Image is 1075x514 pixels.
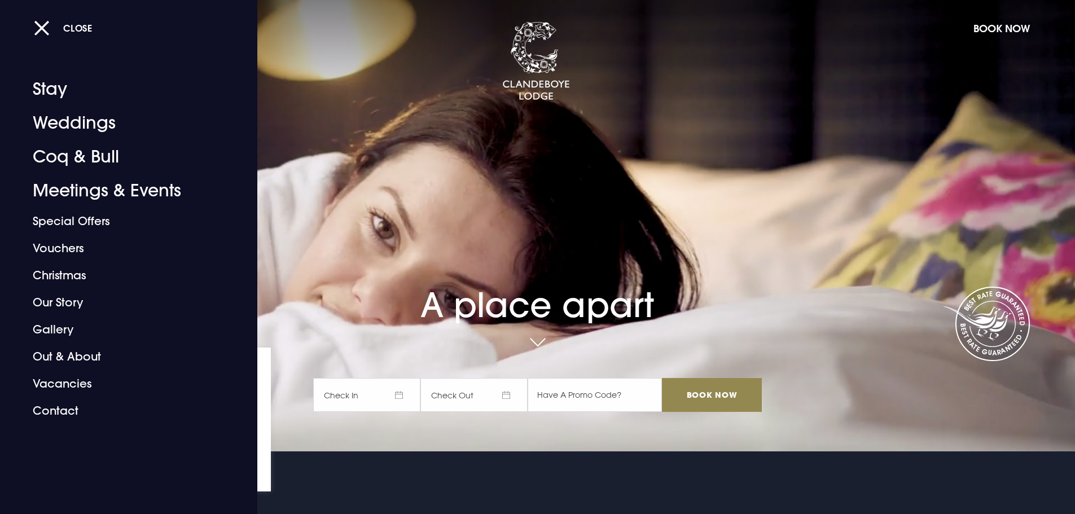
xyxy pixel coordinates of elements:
[313,253,761,325] h1: A place apart
[33,316,211,343] a: Gallery
[33,262,211,289] a: Christmas
[33,289,211,316] a: Our Story
[528,378,662,412] input: Have A Promo Code?
[33,343,211,370] a: Out & About
[662,378,761,412] input: Book Now
[33,397,211,424] a: Contact
[63,22,93,34] span: Close
[968,16,1035,41] button: Book Now
[33,72,211,106] a: Stay
[33,208,211,235] a: Special Offers
[33,106,211,140] a: Weddings
[34,16,93,39] button: Close
[33,174,211,208] a: Meetings & Events
[33,235,211,262] a: Vouchers
[420,378,528,412] span: Check Out
[313,378,420,412] span: Check In
[33,370,211,397] a: Vacancies
[33,140,211,174] a: Coq & Bull
[502,22,570,101] img: Clandeboye Lodge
